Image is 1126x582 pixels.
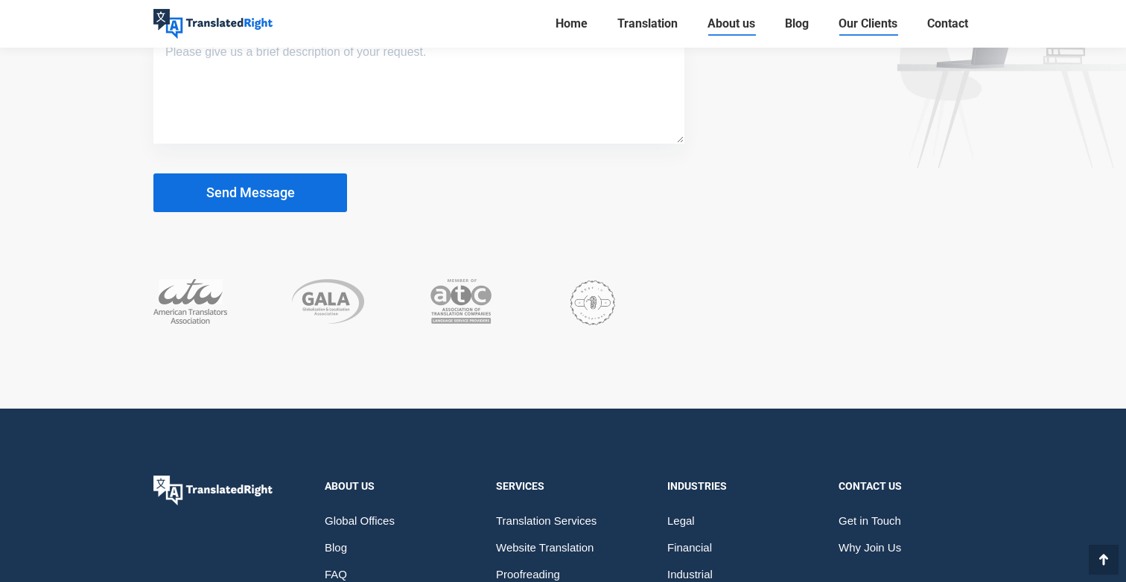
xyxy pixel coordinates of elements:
[923,13,973,34] a: Contact
[325,534,459,561] a: Blog
[496,508,597,534] span: Translation Services
[839,534,901,561] span: Why Join Us
[496,534,594,561] span: Website Translation
[617,16,678,31] span: Translation
[667,508,695,534] span: Legal
[153,38,684,144] textarea: How can we help you?
[927,16,968,31] span: Contact
[667,508,801,534] a: Legal
[839,16,897,31] span: Our Clients
[325,508,395,534] span: Global Offices
[834,13,902,34] a: Our Clients
[325,476,459,496] div: About Us
[206,185,295,200] span: Send Message
[785,16,809,31] span: Blog
[667,534,712,561] span: Financial
[153,9,273,39] img: Translated Right
[703,13,760,34] a: About us
[839,508,973,534] a: Get in Touch
[496,534,630,561] a: Website Translation
[551,13,592,34] a: Home
[496,476,630,496] div: Services
[556,16,588,31] span: Home
[707,16,755,31] span: About us
[325,508,459,534] a: Global Offices
[667,476,801,496] div: Industries
[839,476,973,496] div: Contact us
[839,534,973,561] a: Why Join Us
[325,534,347,561] span: Blog
[613,13,682,34] a: Translation
[667,534,801,561] a: Financial
[153,173,347,212] button: Send Message
[839,508,901,534] span: Get in Touch
[153,20,684,55] label: How can we help you?
[780,13,813,34] a: Blog
[496,508,630,534] a: Translation Services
